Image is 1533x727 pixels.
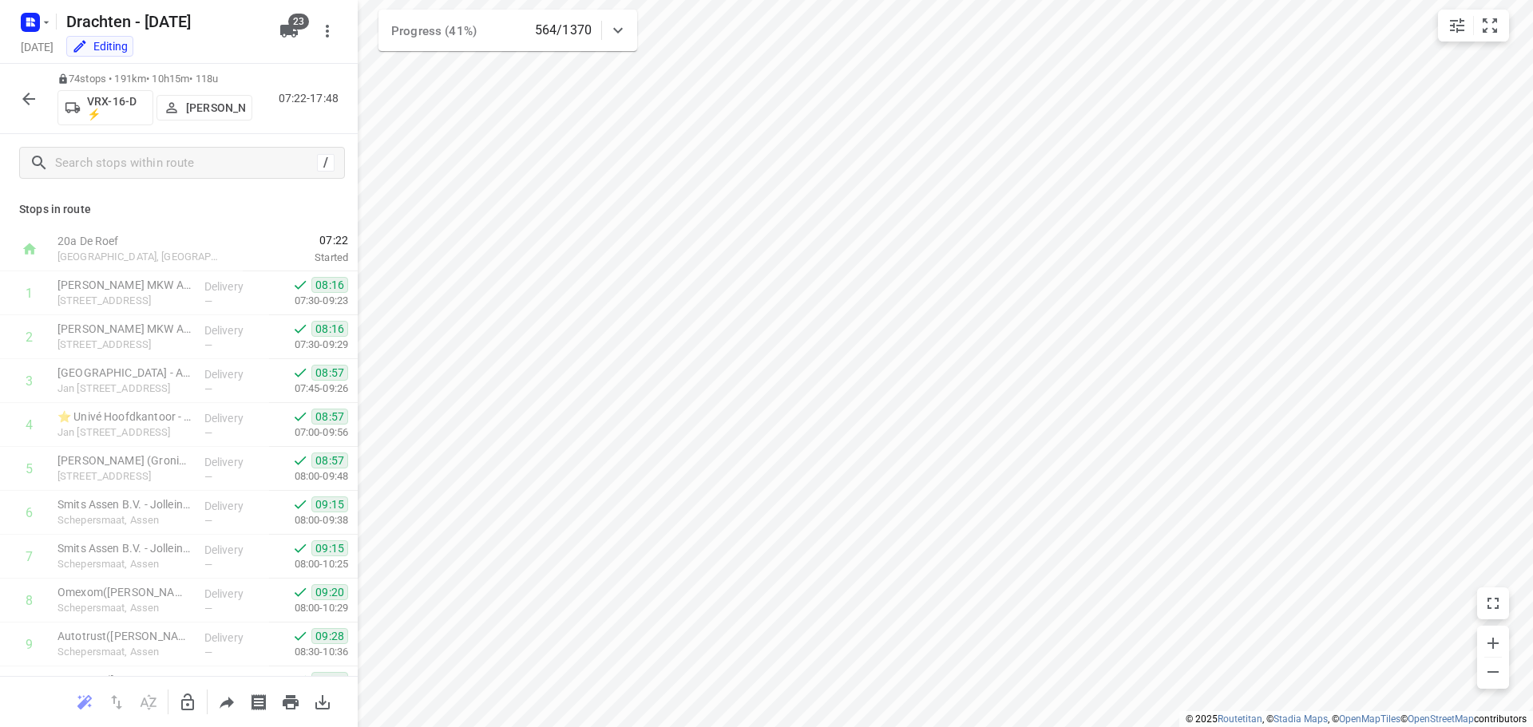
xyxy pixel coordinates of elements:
[275,693,307,709] span: Print route
[204,559,212,571] span: —
[269,381,348,397] p: 07:45-09:26
[19,201,339,218] p: Stops in route
[57,556,192,572] p: Schepersmaat, Assen
[57,672,192,688] p: Autotrust(Sietske Geerts)
[292,540,308,556] svg: Done
[269,512,348,528] p: 08:00-09:38
[57,584,192,600] p: Omexom([PERSON_NAME])
[204,322,263,338] p: Delivery
[26,549,33,564] div: 7
[311,321,348,337] span: 08:16
[26,286,33,301] div: 1
[269,293,348,309] p: 07:30-09:23
[204,646,212,658] span: —
[57,452,192,468] p: Accare Assen (Groningerstraat)(Richard Jansen)
[269,337,348,353] p: 07:30-09:29
[204,279,263,294] p: Delivery
[307,693,339,709] span: Download route
[269,600,348,616] p: 08:00-10:29
[1186,713,1527,725] li: © 2025 , © , © © contributors
[60,9,267,34] h5: Drachten - [DATE]
[26,637,33,652] div: 9
[292,277,308,293] svg: Done
[243,250,348,266] p: Started
[204,630,263,646] p: Delivery
[311,540,348,556] span: 09:15
[292,496,308,512] svg: Done
[288,14,309,30] span: 23
[101,693,133,709] span: Reverse route
[311,15,343,47] button: More
[292,409,308,425] svg: Done
[14,38,60,56] h5: Project date
[87,95,146,121] p: VRX-16-D ⚡
[57,277,192,293] p: Moore MKW Assen(Marieke Davids)
[292,672,308,688] svg: Done
[269,425,348,441] p: 07:00-09:56
[204,471,212,483] span: —
[269,468,348,484] p: 08:00-09:48
[243,232,348,248] span: 07:22
[211,693,243,709] span: Share route
[57,468,192,484] p: Groningerstraat 352, Assen
[204,295,212,307] span: —
[204,674,263,689] p: Delivery
[311,584,348,600] span: 09:20
[133,693,164,709] span: Sort by time window
[26,593,33,608] div: 8
[204,427,212,439] span: —
[57,249,224,265] p: [GEOGRAPHIC_DATA], [GEOGRAPHIC_DATA]
[1438,10,1509,41] div: small contained button group
[292,628,308,644] svg: Done
[292,365,308,381] svg: Done
[311,277,348,293] span: 08:16
[279,90,345,107] p: 07:22-17:48
[57,512,192,528] p: Schepersmaat, Assen
[204,383,212,395] span: —
[26,417,33,433] div: 4
[269,556,348,572] p: 08:00-10:25
[72,38,128,54] div: Editing
[292,584,308,600] svg: Done
[57,644,192,660] p: Schepersmaat, Assen
[1218,713,1262,725] a: Routetitan
[57,381,192,397] p: Jan Bommerstraat 1, Assen
[1339,713,1400,725] a: OpenMapTiles
[1441,10,1473,41] button: Map settings
[57,321,192,337] p: Moore MKW Assen(Marieke Davids)
[57,233,224,249] p: 20a De Roef
[311,409,348,425] span: 08:57
[535,21,592,40] p: 564/1370
[204,515,212,527] span: —
[57,90,153,125] button: VRX-16-D ⚡
[292,321,308,337] svg: Done
[57,540,192,556] p: Smits Assen B.V. - Jollein(Romy Löwenberg)
[204,454,263,470] p: Delivery
[26,461,33,476] div: 5
[204,339,212,351] span: —
[57,496,192,512] p: Smits Assen B.V. - Jollein(Romy Löwenberg)
[378,10,637,51] div: Progress (41%)564/1370
[57,628,192,644] p: Autotrust(Sietske Geerts)
[311,452,348,468] span: 08:57
[69,693,101,709] span: Reoptimize route
[57,600,192,616] p: Schepersmaat, Assen
[57,72,252,87] p: 74 stops • 191km • 10h15m • 118u
[292,452,308,468] svg: Done
[204,603,212,614] span: —
[26,330,33,345] div: 2
[57,337,192,353] p: [STREET_ADDRESS]
[204,498,263,514] p: Delivery
[57,409,192,425] p: ⭐ Univé Hoofdkantoor - Assen(Sandra Spijkman)
[172,686,204,718] button: Unlock route
[273,15,305,47] button: 23
[204,410,263,426] p: Delivery
[269,644,348,660] p: 08:30-10:36
[57,365,192,381] p: Univé Noord-Nederland - Assen(Rina Tuintjer)
[1274,713,1328,725] a: Stadia Maps
[311,672,348,688] span: 09:28
[156,95,252,121] button: [PERSON_NAME]
[26,505,33,520] div: 6
[186,101,245,114] p: [PERSON_NAME]
[26,373,33,389] div: 3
